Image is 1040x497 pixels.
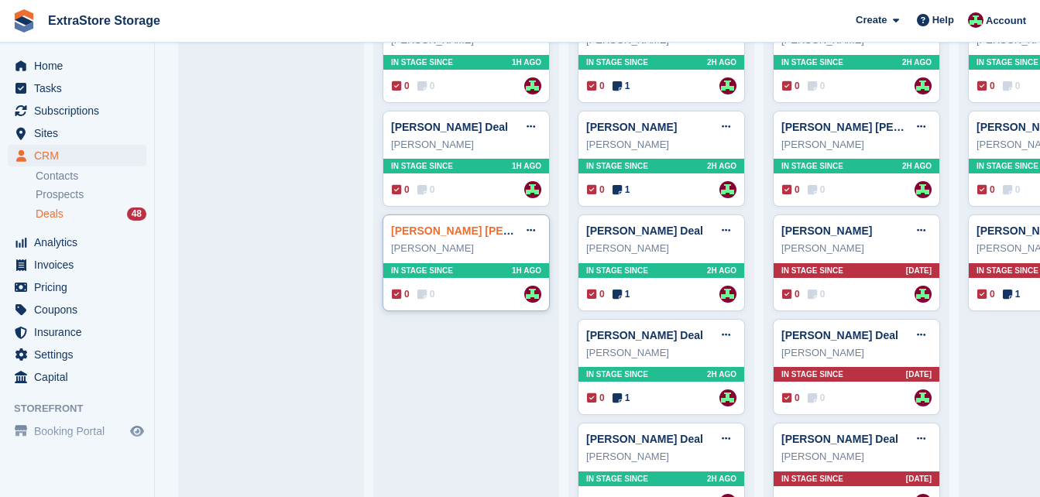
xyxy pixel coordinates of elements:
div: [PERSON_NAME] [391,241,541,256]
span: 2H AGO [707,265,736,276]
span: 2H AGO [707,368,736,380]
span: 2H AGO [707,57,736,68]
a: Contacts [36,169,146,183]
img: Chelsea Parker [915,181,932,198]
span: In stage since [586,160,648,172]
a: ExtraStore Storage [42,8,166,33]
a: menu [8,299,146,320]
span: 0 [977,79,995,93]
span: In stage since [586,473,648,485]
span: 2H AGO [707,473,736,485]
span: In stage since [977,160,1038,172]
span: 0 [1003,79,1021,93]
a: menu [8,55,146,77]
a: [PERSON_NAME] Deal [586,433,703,445]
span: In stage since [391,57,453,68]
div: [PERSON_NAME] [391,137,541,153]
span: 0 [392,183,410,197]
span: 0 [782,183,800,197]
span: In stage since [586,265,648,276]
span: 0 [977,287,995,301]
img: Chelsea Parker [719,286,736,303]
img: Chelsea Parker [968,12,983,28]
span: 1 [1003,287,1021,301]
span: 0 [587,183,605,197]
img: Chelsea Parker [719,181,736,198]
span: Sites [34,122,127,144]
span: 2H AGO [902,57,932,68]
span: Home [34,55,127,77]
span: [DATE] [906,473,932,485]
span: 2H AGO [707,160,736,172]
a: menu [8,145,146,166]
img: Chelsea Parker [915,286,932,303]
a: menu [8,100,146,122]
span: Insurance [34,321,127,343]
a: menu [8,366,146,388]
span: 2H AGO [902,160,932,172]
a: menu [8,276,146,298]
a: [PERSON_NAME] Deal [781,433,898,445]
a: [PERSON_NAME] Deal [781,329,898,341]
span: Storefront [14,401,154,416]
a: Prospects [36,187,146,203]
a: menu [8,122,146,144]
a: menu [8,321,146,343]
span: Booking Portal [34,420,127,442]
span: Prospects [36,187,84,202]
span: In stage since [391,160,453,172]
span: 1H AGO [512,265,541,276]
a: [PERSON_NAME] Deal [586,225,703,237]
span: [DATE] [906,265,932,276]
a: menu [8,254,146,276]
span: Create [856,12,887,28]
img: Chelsea Parker [524,286,541,303]
span: 0 [417,79,435,93]
span: 0 [808,79,825,93]
span: 1 [613,391,630,405]
span: Subscriptions [34,100,127,122]
a: [PERSON_NAME] [PERSON_NAME] [781,121,966,133]
span: In stage since [781,265,843,276]
div: [PERSON_NAME] [586,449,736,464]
span: CRM [34,145,127,166]
span: 0 [977,183,995,197]
span: In stage since [781,160,843,172]
img: Chelsea Parker [719,389,736,406]
a: [PERSON_NAME] Deal [586,329,703,341]
div: 48 [127,207,146,221]
img: Chelsea Parker [719,77,736,94]
span: In stage since [586,57,648,68]
a: [PERSON_NAME] [PERSON_NAME] [391,225,576,237]
a: [PERSON_NAME] [586,121,677,133]
img: Chelsea Parker [915,389,932,406]
img: Chelsea Parker [524,181,541,198]
a: menu [8,420,146,442]
a: menu [8,344,146,365]
a: menu [8,231,146,253]
img: Chelsea Parker [524,77,541,94]
span: 0 [587,287,605,301]
div: [PERSON_NAME] [781,345,932,361]
span: 1 [613,183,630,197]
span: Account [986,13,1026,29]
img: stora-icon-8386f47178a22dfd0bd8f6a31ec36ba5ce8667c1dd55bd0f319d3a0aa187defe.svg [12,9,36,33]
span: 0 [587,391,605,405]
span: 0 [808,287,825,301]
div: [PERSON_NAME] [586,345,736,361]
span: In stage since [391,265,453,276]
span: Pricing [34,276,127,298]
span: 1 [613,79,630,93]
div: [PERSON_NAME] [586,137,736,153]
span: 0 [782,79,800,93]
span: Settings [34,344,127,365]
div: [PERSON_NAME] [781,449,932,464]
span: Coupons [34,299,127,320]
